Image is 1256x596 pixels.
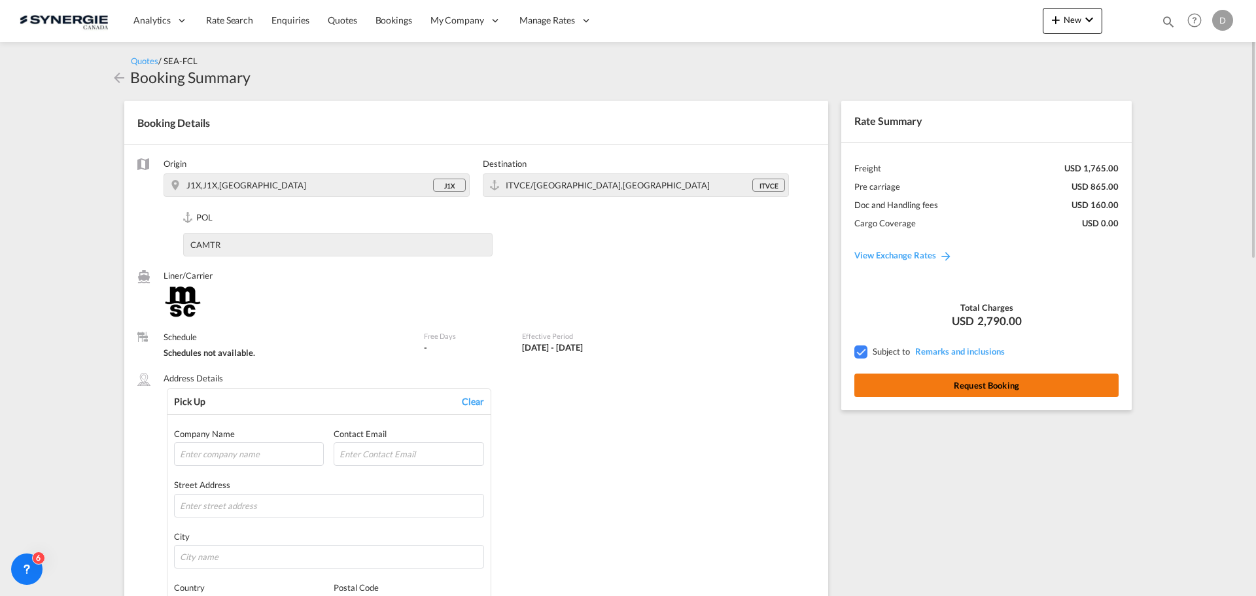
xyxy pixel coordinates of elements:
label: Free Days [424,331,508,341]
div: ITVCE [752,179,785,192]
span: Rate Search [206,14,253,26]
div: USD [854,313,1119,329]
span: Bookings [375,14,412,26]
div: icon-arrow-left [111,67,130,88]
input: Enter Contact Email [334,442,483,466]
div: Booking Summary [130,67,251,88]
div: icon-magnify [1161,14,1176,34]
div: Contact Email [334,428,483,440]
md-icon: icon-arrow-right [939,249,952,262]
span: 2,790.00 [977,313,1022,329]
iframe: Chat [10,527,56,576]
span: Manage Rates [519,14,575,27]
label: Address Details [164,372,223,384]
div: Total Charges [854,302,1119,313]
md-icon: icon-arrow-left [111,70,127,86]
span: REMARKSINCLUSIONS [912,346,1005,357]
div: USD 1,765.00 [1064,162,1119,174]
div: Pre carriage [854,181,900,192]
div: Rate Summary [841,101,1132,141]
span: Quotes [131,56,158,66]
md-icon: /assets/icons/custom/liner-aaa8ad.svg [137,270,150,283]
label: Effective Period [522,331,639,341]
div: Schedules not available. [164,347,411,359]
span: / SEA-FCL [158,56,198,66]
div: Freight [854,162,881,174]
span: Quotes [328,14,357,26]
span: New [1048,14,1097,25]
span: ITVCE/Venezia,Asia Pacific [506,180,710,190]
span: Subject to [873,346,910,357]
div: Help [1183,9,1212,33]
md-icon: icon-chevron-down [1081,12,1097,27]
div: Street Address [174,479,484,491]
md-icon: icon-plus 400-fg [1048,12,1064,27]
input: Enter street address [174,494,484,517]
label: Destination [483,158,789,169]
md-icon: icon-magnify [1161,14,1176,29]
div: Clear [462,395,484,408]
span: Booking Details [137,116,210,129]
div: Country [174,582,324,593]
div: USD 160.00 [1072,199,1119,211]
label: Schedule [164,331,411,343]
button: Request Booking [854,374,1119,397]
span: Help [1183,9,1206,31]
div: Pick Up [174,395,205,408]
div: Postal Code [334,582,483,593]
div: D [1212,10,1233,31]
div: Doc and Handling fees [854,199,938,211]
div: CAMTR [184,239,220,251]
span: Enquiries [271,14,309,26]
a: View Exchange Rates [841,237,966,273]
div: Company Name [174,428,324,440]
span: J1X [444,181,455,190]
input: City name [174,545,484,569]
div: - [424,342,427,353]
div: City [174,531,484,542]
span: My Company [430,14,484,27]
div: 29 Sep 2025 - 14 Oct 2025 [522,342,583,353]
input: Enter company name [174,442,324,466]
label: POL [183,211,493,225]
label: Origin [164,158,470,169]
div: Cargo Coverage [854,217,916,229]
img: MSC [164,285,201,318]
div: USD 0.00 [1082,217,1119,229]
label: Liner/Carrier [164,270,411,281]
span: Analytics [133,14,171,27]
div: USD 865.00 [1072,181,1119,192]
div: MSC [164,285,411,318]
button: icon-plus 400-fgNewicon-chevron-down [1043,8,1102,34]
span: J1X,J1X,Canada [186,180,306,190]
img: 1f56c880d42311ef80fc7dca854c8e59.png [20,6,108,35]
